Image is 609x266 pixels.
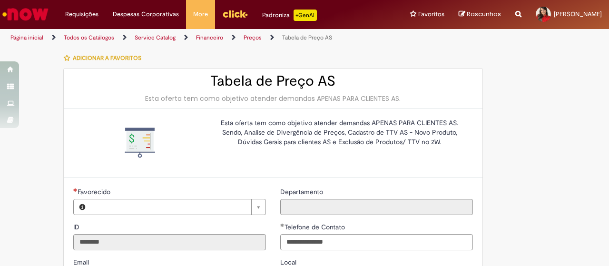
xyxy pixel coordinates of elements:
[73,54,141,62] span: Adicionar a Favoritos
[280,187,325,196] span: Somente leitura - Departamento
[196,34,223,41] a: Financeiro
[113,10,179,19] span: Despesas Corporativas
[78,187,112,196] span: Necessários - Favorecido
[73,222,81,232] label: Somente leitura - ID
[222,7,248,21] img: click_logo_yellow_360x200.png
[91,199,265,215] a: Limpar campo Favorecido
[64,34,114,41] a: Todos os Catálogos
[73,73,473,89] h2: Tabela de Preço AS
[280,199,473,215] input: Departamento
[467,10,501,19] span: Rascunhos
[135,34,176,41] a: Service Catalog
[73,94,473,103] div: Esta oferta tem como objetivo atender demandas APENAS PARA CLIENTES AS.
[10,34,43,41] a: Página inicial
[418,10,444,19] span: Favoritos
[285,223,347,231] span: Telefone de Contato
[459,10,501,19] a: Rascunhos
[262,10,317,21] div: Padroniza
[294,10,317,21] p: +GenAi
[125,128,155,158] img: Tabela de Preço AS
[1,5,50,24] img: ServiceNow
[74,199,91,215] button: Favorecido, Visualizar este registro
[554,10,602,18] span: [PERSON_NAME]
[73,188,78,192] span: Necessários
[282,34,332,41] a: Tabela de Preço AS
[214,118,466,147] p: Esta oferta tem como objetivo atender demandas APENAS PARA CLIENTES AS. Sendo, Analise de Divergê...
[7,29,399,47] ul: Trilhas de página
[73,234,266,250] input: ID
[65,10,98,19] span: Requisições
[280,223,285,227] span: Obrigatório Preenchido
[280,187,325,197] label: Somente leitura - Departamento
[193,10,208,19] span: More
[244,34,262,41] a: Preços
[280,234,473,250] input: Telefone de Contato
[73,223,81,231] span: Somente leitura - ID
[63,48,147,68] button: Adicionar a Favoritos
